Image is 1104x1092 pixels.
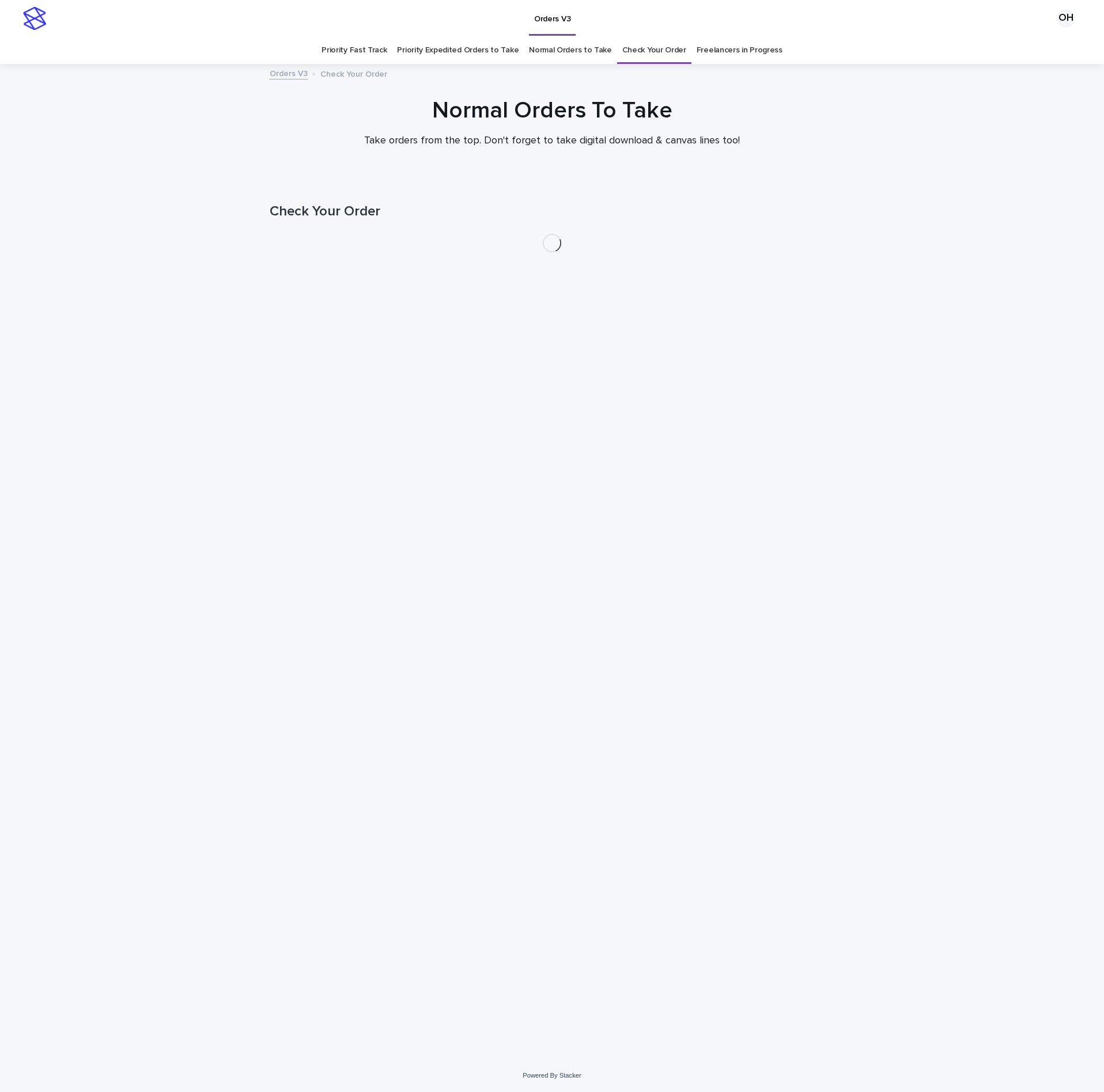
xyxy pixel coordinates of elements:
a: Powered By Stacker [523,1072,581,1079]
a: Normal Orders to Take [529,37,612,64]
a: Priority Fast Track [322,37,387,64]
a: Check Your Order [622,37,686,64]
div: OH [1057,9,1075,28]
a: Orders V3 [270,66,308,79]
p: Take orders from the top. Don't forget to take digital download & canvas lines too! [322,135,782,147]
h1: Check Your Order [270,203,834,220]
a: Priority Expedited Orders to Take [397,37,519,64]
p: Check Your Order [320,67,387,79]
h1: Normal Orders To Take [270,97,834,124]
a: Freelancers in Progress [697,37,782,64]
img: stacker-logo-s-only.png [23,7,46,30]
